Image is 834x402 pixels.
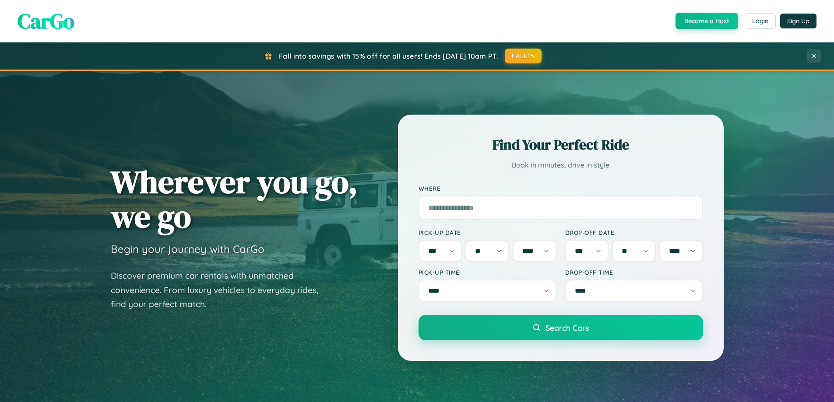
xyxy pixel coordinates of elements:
p: Discover premium car rentals with unmatched convenience. From luxury vehicles to everyday rides, ... [111,269,330,311]
label: Where [419,185,703,192]
button: Sign Up [780,14,816,28]
label: Pick-up Time [419,269,556,276]
h1: Wherever you go, we go [111,164,358,234]
button: FALL15 [505,49,542,63]
h2: Find Your Perfect Ride [419,135,703,154]
h3: Begin your journey with CarGo [111,242,264,255]
label: Pick-up Date [419,229,556,236]
button: Become a Host [676,13,738,29]
button: Search Cars [419,315,703,340]
span: Search Cars [545,323,589,332]
button: Login [745,13,776,29]
label: Drop-off Date [565,229,703,236]
p: Book in minutes, drive in style [419,159,703,171]
span: CarGo [18,7,74,35]
label: Drop-off Time [565,269,703,276]
span: Fall into savings with 15% off for all users! Ends [DATE] 10am PT. [279,52,498,60]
